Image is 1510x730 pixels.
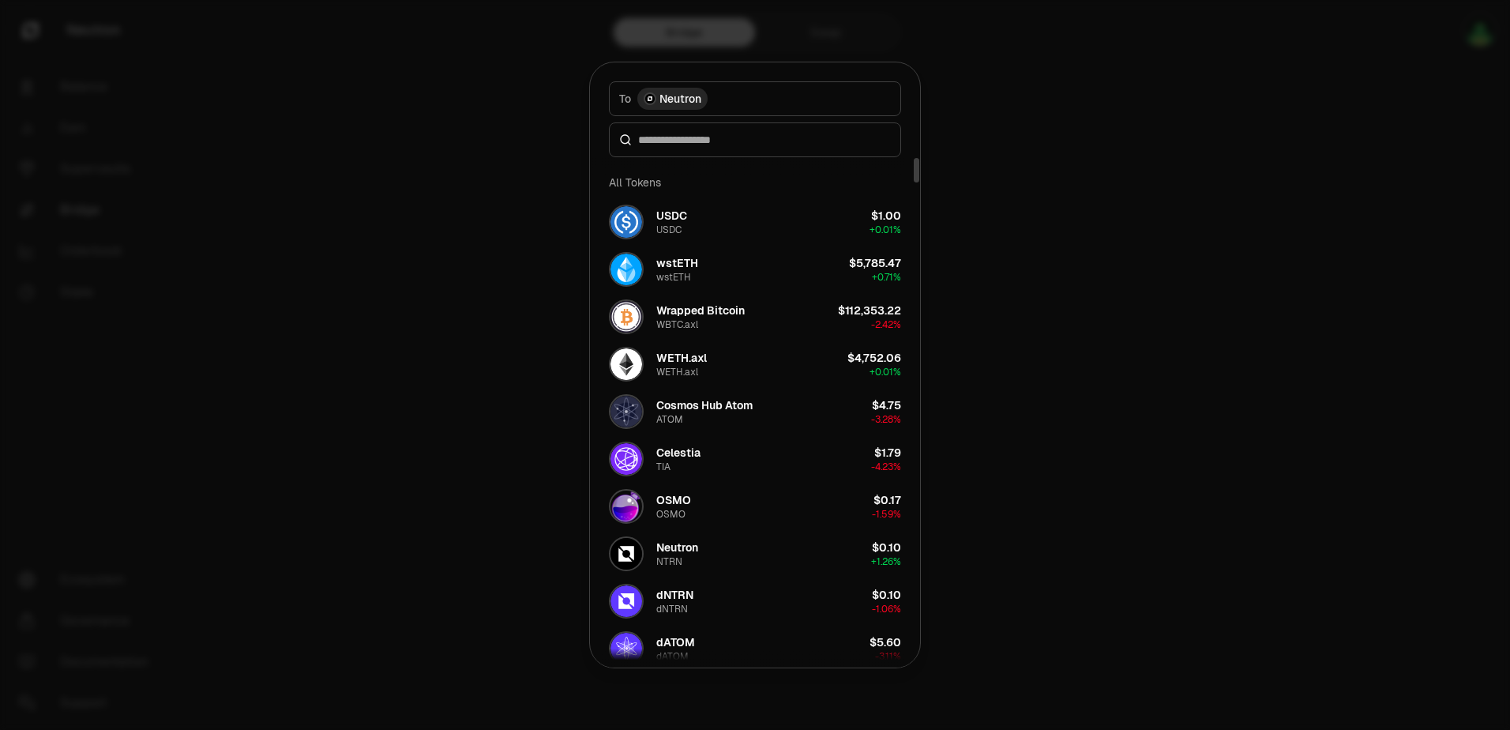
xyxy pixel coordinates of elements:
span: -4.23% [871,461,901,473]
div: Wrapped Bitcoin [656,303,745,318]
span: Neutron [659,91,701,107]
div: wstETH [656,271,691,284]
div: Celestia [656,445,701,461]
span: -3.11% [875,650,901,663]
span: -1.06% [872,603,901,615]
div: wstETH [656,255,698,271]
div: $0.10 [872,540,901,555]
div: OSMO [656,508,686,521]
img: dNTRN Logo [610,585,642,617]
div: $5,785.47 [849,255,901,271]
div: NTRN [656,555,682,568]
button: TIA LogoCelestiaTIA$1.79-4.23% [599,435,911,483]
div: Neutron [656,540,698,555]
span: + 0.71% [872,271,901,284]
img: Neutron Logo [644,92,656,105]
img: OSMO Logo [610,491,642,522]
div: USDC [656,208,687,224]
div: USDC [656,224,682,236]
div: dATOM [656,650,689,663]
button: wstETH LogowstETHwstETH$5,785.47+0.71% [599,246,911,293]
img: NTRN Logo [610,538,642,570]
span: To [619,91,631,107]
div: Cosmos Hub Atom [656,397,753,413]
button: ToNeutron LogoNeutron [609,81,901,116]
span: + 1.26% [871,555,901,568]
div: dATOM [656,634,695,650]
div: dNTRN [656,587,693,603]
button: USDC LogoUSDCUSDC$1.00+0.01% [599,198,911,246]
button: ATOM LogoCosmos Hub AtomATOM$4.75-3.28% [599,388,911,435]
div: $4.75 [872,397,901,413]
button: WETH.axl LogoWETH.axlWETH.axl$4,752.06+0.01% [599,341,911,388]
span: + 0.01% [870,366,901,378]
img: wstETH Logo [610,254,642,285]
img: dATOM Logo [610,633,642,664]
div: dNTRN [656,603,688,615]
div: $1.79 [874,445,901,461]
div: ATOM [656,413,683,426]
img: TIA Logo [610,443,642,475]
div: All Tokens [599,167,911,198]
div: WBTC.axl [656,318,698,331]
img: WBTC.axl Logo [610,301,642,333]
button: dNTRN LogodNTRNdNTRN$0.10-1.06% [599,578,911,625]
img: USDC Logo [610,206,642,238]
div: $0.17 [873,492,901,508]
div: TIA [656,461,670,473]
img: ATOM Logo [610,396,642,427]
img: WETH.axl Logo [610,348,642,380]
div: WETH.axl [656,366,698,378]
button: OSMO LogoOSMOOSMO$0.17-1.59% [599,483,911,530]
span: -1.59% [872,508,901,521]
div: $0.10 [872,587,901,603]
button: dATOM LogodATOMdATOM$5.60-3.11% [599,625,911,672]
span: + 0.01% [870,224,901,236]
span: -3.28% [871,413,901,426]
button: WBTC.axl LogoWrapped BitcoinWBTC.axl$112,353.22-2.42% [599,293,911,341]
button: NTRN LogoNeutronNTRN$0.10+1.26% [599,530,911,578]
div: $4,752.06 [847,350,901,366]
div: $5.60 [870,634,901,650]
div: $1.00 [871,208,901,224]
div: $112,353.22 [838,303,901,318]
span: -2.42% [871,318,901,331]
div: WETH.axl [656,350,707,366]
div: OSMO [656,492,691,508]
